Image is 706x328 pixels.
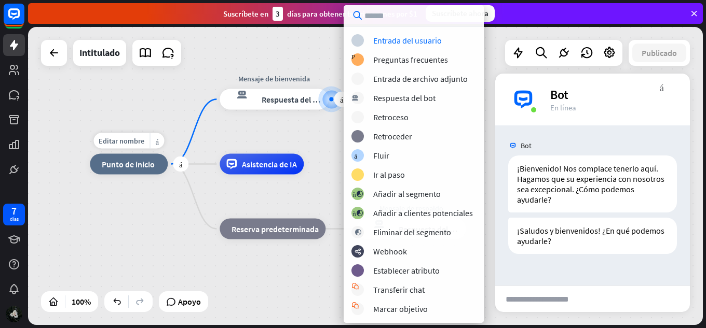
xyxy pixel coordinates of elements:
[287,9,417,19] font: días para obtener tu primer mes por $1
[354,114,361,121] font: retroceso de bloque
[262,94,325,105] font: Respuesta del bot
[79,40,120,66] div: Intitulado
[351,88,362,102] font: respuesta del bot de bloqueo
[11,204,17,217] font: 7
[226,89,252,99] font: respuesta del bot de bloqueo
[351,302,362,309] font: bloque_chat en vivo
[517,225,666,246] font: ¡Saludos y bienvenidos! ¿En qué podemos ayudarle?
[223,9,268,19] font: Suscríbete en
[373,93,436,103] font: Respuesta del bot
[179,161,182,168] font: más
[8,4,39,35] button: Abrir el widget de chat LiveChat
[355,248,361,255] font: webhooks
[352,210,363,217] font: bloque_añadir_al_segmento
[373,169,405,180] font: Ir al paso
[597,287,607,297] font: archivo adjunto de bloque
[373,189,441,199] font: Añadir al segmento
[232,224,319,234] font: Reserva predeterminada
[352,191,363,197] font: bloque_añadir_al_segmento
[660,82,664,92] font: más_vert
[99,136,144,146] font: Editar nombre
[351,283,362,290] font: bloque_chat en vivo
[155,137,159,145] font: más_amarillo
[373,112,409,122] font: Retroceso
[373,246,407,256] font: Webhook
[242,159,297,169] font: Asistencia de IA
[178,296,201,307] font: Apoyo
[340,96,343,103] font: más
[355,152,361,159] font: árbol constructor
[10,216,19,222] font: días
[373,208,473,218] font: Añadir a clientes potenciales
[102,159,155,169] font: Punto de inicio
[276,9,280,19] font: 3
[642,48,677,58] font: Publicado
[373,54,448,65] font: Preguntas frecuentes
[632,44,686,62] button: Publicado
[373,131,412,141] font: Retroceder
[517,163,666,205] font: ¡Bienvenido! Nos complace tenerlo aquí. Hagamos que su experiencia con nosotros sea excepcional. ...
[373,304,428,314] font: Marcar objetivo
[373,35,442,46] font: Entrada del usuario
[3,204,25,225] a: 7 días
[352,76,363,82] font: archivo adjunto de bloque
[373,150,389,161] font: Fluir
[238,74,310,83] font: Mensaje de bienvenida
[356,172,360,178] font: bloque_ir a
[550,87,568,103] font: Bot
[608,293,683,305] font: enviar
[373,284,425,295] font: Transferir chat
[79,47,120,59] font: Intitulado
[351,53,362,60] font: Preguntas frecuentes sobre bloques
[550,103,576,112] font: En línea
[373,227,451,237] font: Eliminar del segmento
[72,296,91,307] font: 100%
[373,74,468,84] font: Entrada de archivo adjunto
[373,265,440,276] font: Establecer atributo
[521,141,532,150] font: Bot
[355,229,361,236] font: eliminar_bloque_del_segmento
